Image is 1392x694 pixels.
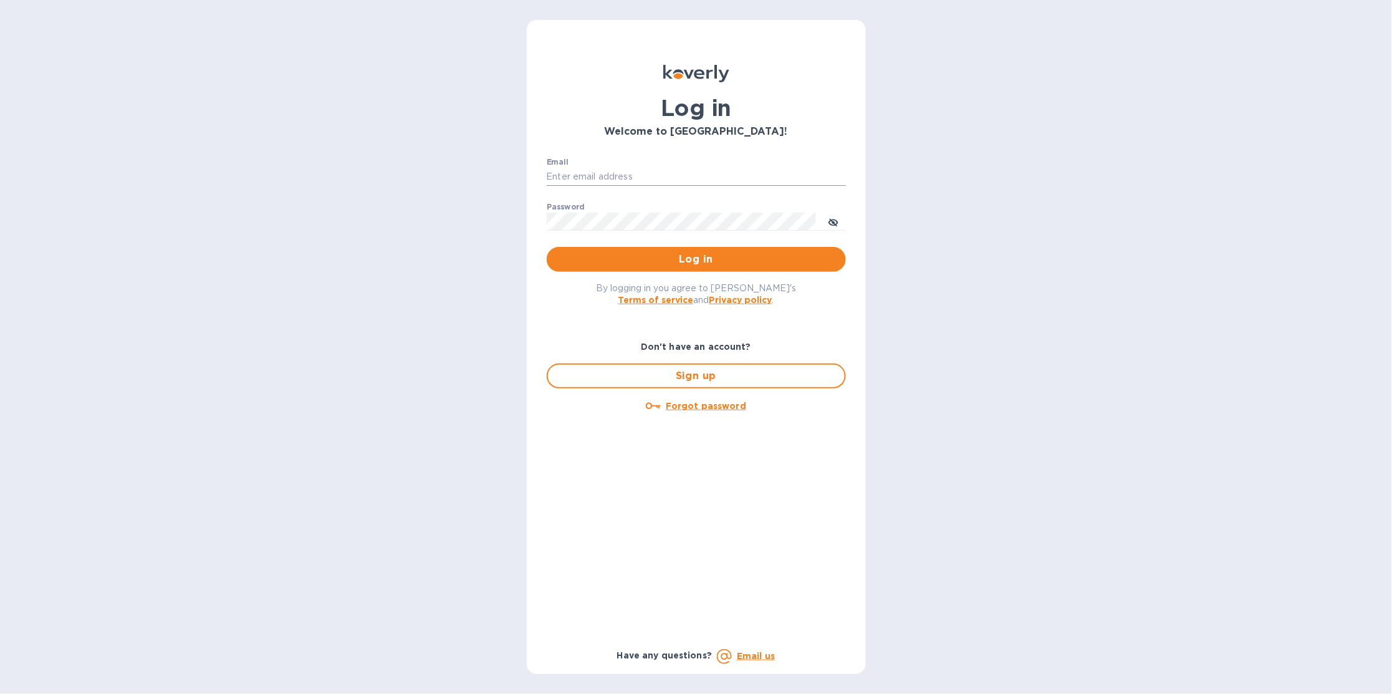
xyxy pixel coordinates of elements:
b: Don't have an account? [641,342,751,352]
span: Log in [557,252,836,267]
h3: Welcome to [GEOGRAPHIC_DATA]! [547,126,846,138]
img: Koverly [663,65,729,82]
a: Terms of service [618,295,694,305]
a: Email us [737,651,775,661]
input: Enter email address [547,168,846,186]
label: Password [547,203,585,211]
span: Sign up [558,369,835,383]
b: Have any questions? [617,650,713,660]
button: Sign up [547,364,846,388]
u: Forgot password [666,401,746,411]
label: Email [547,158,569,166]
span: By logging in you agree to [PERSON_NAME]'s and . [596,283,796,305]
button: Log in [547,247,846,272]
h1: Log in [547,95,846,121]
button: toggle password visibility [821,209,846,234]
a: Privacy policy [709,295,772,305]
